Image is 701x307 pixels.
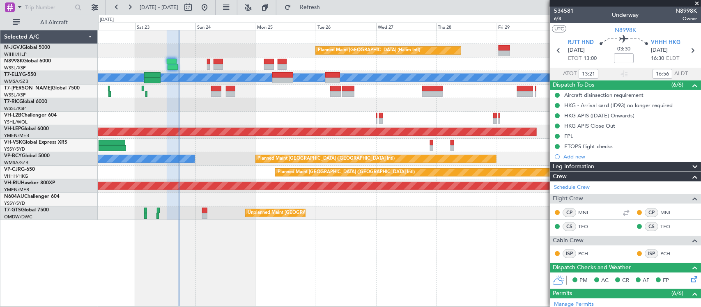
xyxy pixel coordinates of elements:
[612,11,639,20] div: Underway
[4,99,47,104] a: T7-RICGlobal 6000
[4,187,29,193] a: YMEN/MEB
[660,223,679,230] a: TEO
[4,160,28,166] a: WMSA/SZB
[140,4,178,11] span: [DATE] - [DATE]
[645,249,658,258] div: ISP
[579,69,598,79] input: --:--
[564,133,573,140] div: FPL
[4,181,21,186] span: VH-RIU
[293,5,327,10] span: Refresh
[676,7,697,15] span: N8998K
[553,289,572,298] span: Permits
[663,277,669,285] span: FP
[563,249,576,258] div: ISP
[4,113,21,118] span: VH-L2B
[4,45,22,50] span: M-JGVJ
[553,162,594,172] span: Leg Information
[4,72,36,77] a: T7-ELLYG-550
[75,23,135,30] div: Fri 22
[554,15,574,22] span: 6/8
[568,39,594,47] span: RJTT HND
[568,46,585,55] span: [DATE]
[4,153,22,158] span: VP-BCY
[4,194,24,199] span: N604AU
[4,86,52,91] span: T7-[PERSON_NAME]
[617,45,630,53] span: 03:30
[584,55,597,63] span: 13:00
[674,70,688,78] span: ALDT
[643,277,649,285] span: AF
[4,99,19,104] span: T7-RIC
[256,23,316,30] div: Mon 25
[4,126,21,131] span: VH-LEP
[21,20,87,25] span: All Aircraft
[553,194,583,204] span: Flight Crew
[4,208,49,213] a: T7-GTSGlobal 7500
[4,146,25,152] a: YSSY/SYD
[671,289,683,298] span: (6/6)
[578,250,597,257] a: PCH
[666,55,679,63] span: ELDT
[563,222,576,231] div: CS
[4,167,21,172] span: VP-CJR
[4,51,27,57] a: WIHH/HLP
[4,194,60,199] a: N604AUChallenger 604
[4,78,28,85] a: WMSA/SZB
[4,181,55,186] a: VH-RIUHawker 800XP
[660,209,679,216] a: MNL
[4,72,22,77] span: T7-ELLY
[651,46,668,55] span: [DATE]
[4,86,80,91] a: T7-[PERSON_NAME]Global 7500
[645,222,658,231] div: CS
[564,143,613,150] div: ETOPS flight checks
[563,153,697,160] div: Add new
[645,208,658,217] div: CP
[4,59,23,64] span: N8998K
[601,277,609,285] span: AC
[564,102,673,109] div: HKG - Arrival card (ID93) no longer required
[651,39,680,47] span: VHHH HKG
[553,172,567,181] span: Crew
[4,173,28,179] a: VHHH/HKG
[248,207,350,219] div: Unplanned Maint [GEOGRAPHIC_DATA] (Seletar)
[4,140,22,145] span: VH-VSK
[671,80,683,89] span: (6/6)
[4,45,50,50] a: M-JGVJGlobal 5000
[258,153,395,165] div: Planned Maint [GEOGRAPHIC_DATA] ([GEOGRAPHIC_DATA] Intl)
[4,126,49,131] a: VH-LEPGlobal 6000
[578,223,597,230] a: TEO
[437,23,497,30] div: Thu 28
[9,16,89,29] button: All Aircraft
[622,277,629,285] span: CR
[4,167,35,172] a: VP-CJRG-650
[563,208,576,217] div: CP
[4,153,50,158] a: VP-BCYGlobal 5000
[4,140,67,145] a: VH-VSKGlobal Express XRS
[564,122,615,129] div: HKG APIS Close Out
[564,112,634,119] div: HKG APIS ([DATE] Onwards)
[660,250,679,257] a: PCH
[578,209,597,216] a: MNL
[651,55,664,63] span: 16:30
[4,214,32,220] a: OMDW/DWC
[553,263,631,273] span: Dispatch Checks and Weather
[4,133,29,139] a: YMEN/MEB
[553,236,584,245] span: Cabin Crew
[554,7,574,15] span: 534581
[564,92,644,99] div: Aircraft disinsection requirement
[4,105,26,112] a: WSSL/XSP
[4,65,26,71] a: WSSL/XSP
[278,166,415,179] div: Planned Maint [GEOGRAPHIC_DATA] ([GEOGRAPHIC_DATA] Intl)
[4,119,28,125] a: YSHL/WOL
[568,55,581,63] span: ETOT
[653,69,672,79] input: --:--
[554,183,590,192] a: Schedule Crew
[25,1,72,14] input: Trip Number
[497,23,557,30] div: Fri 29
[4,113,57,118] a: VH-L2BChallenger 604
[552,25,566,32] button: UTC
[553,80,594,90] span: Dispatch To-Dos
[318,44,420,57] div: Planned Maint [GEOGRAPHIC_DATA] (Halim Intl)
[316,23,376,30] div: Tue 26
[579,277,588,285] span: PM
